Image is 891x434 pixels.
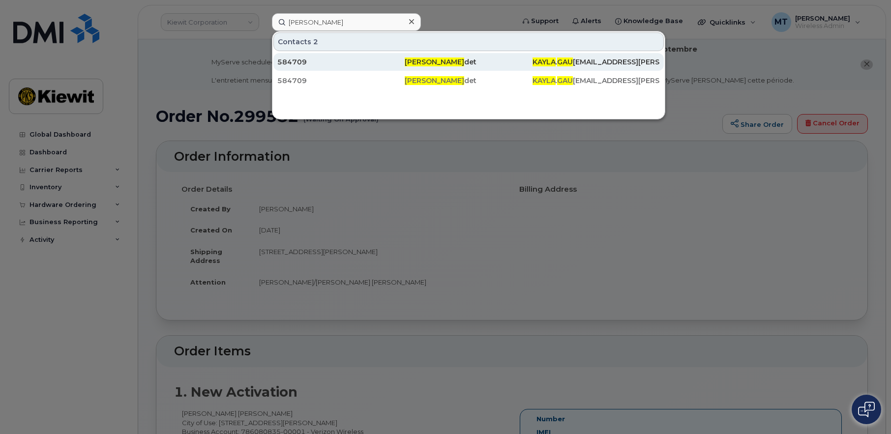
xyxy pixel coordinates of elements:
div: 584709 [277,76,405,86]
span: GAU [557,58,573,66]
a: 584709[PERSON_NAME]detKAYLA.GAU[EMAIL_ADDRESS][PERSON_NAME][DOMAIN_NAME] [273,72,664,89]
img: Open chat [858,402,875,417]
div: det [405,76,532,86]
span: 2 [313,37,318,47]
div: Contacts [273,32,664,51]
span: GAU [557,76,573,85]
span: [PERSON_NAME] [405,58,464,66]
a: 584709[PERSON_NAME]detKAYLA.GAU[EMAIL_ADDRESS][PERSON_NAME][DOMAIN_NAME] [273,53,664,71]
div: 584709 [277,57,405,67]
span: KAYLA [533,58,556,66]
div: . [EMAIL_ADDRESS][PERSON_NAME][DOMAIN_NAME] [533,57,660,67]
div: det [405,57,532,67]
span: KAYLA [533,76,556,85]
span: [PERSON_NAME] [405,76,464,85]
div: . [EMAIL_ADDRESS][PERSON_NAME][DOMAIN_NAME] [533,76,660,86]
